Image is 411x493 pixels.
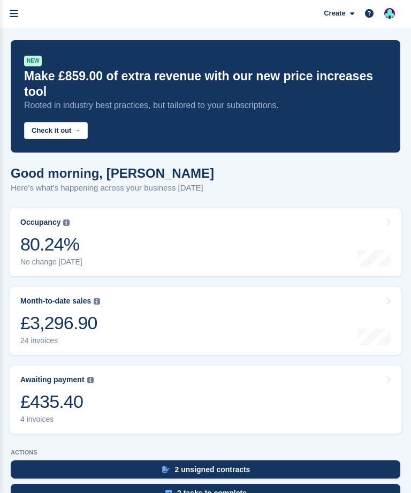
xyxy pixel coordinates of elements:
[11,460,400,484] a: 2 unsigned contracts
[20,375,85,384] div: Awaiting payment
[20,218,60,227] div: Occupancy
[384,8,395,19] img: Simon Gardner
[20,257,82,267] div: No change [DATE]
[11,182,214,194] p: Here's what's happening across your business [DATE]
[63,219,70,226] img: icon-info-grey-7440780725fd019a000dd9b08b2336e03edf1995a4989e88bcd33f0948082b44.svg
[10,287,401,355] a: Month-to-date sales £3,296.90 24 invoices
[175,465,250,474] div: 2 unsigned contracts
[20,233,82,255] div: 80.24%
[10,366,401,434] a: Awaiting payment £435.40 4 invoices
[20,297,91,306] div: Month-to-date sales
[11,166,214,180] h1: Good morning, [PERSON_NAME]
[162,466,170,473] img: contract_signature_icon-13c848040528278c33f63329250d36e43548de30e8caae1d1a13099fd9432cc5.svg
[24,122,88,140] button: Check it out →
[87,377,94,383] img: icon-info-grey-7440780725fd019a000dd9b08b2336e03edf1995a4989e88bcd33f0948082b44.svg
[20,336,100,345] div: 24 invoices
[11,449,400,456] p: ACTIONS
[24,56,42,66] div: NEW
[324,8,345,19] span: Create
[94,298,100,305] img: icon-info-grey-7440780725fd019a000dd9b08b2336e03edf1995a4989e88bcd33f0948082b44.svg
[20,312,100,334] div: £3,296.90
[24,100,387,111] p: Rooted in industry best practices, but tailored to your subscriptions.
[20,391,94,413] div: £435.40
[20,415,94,424] div: 4 invoices
[24,69,387,100] p: Make £859.00 of extra revenue with our new price increases tool
[10,208,401,276] a: Occupancy 80.24% No change [DATE]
